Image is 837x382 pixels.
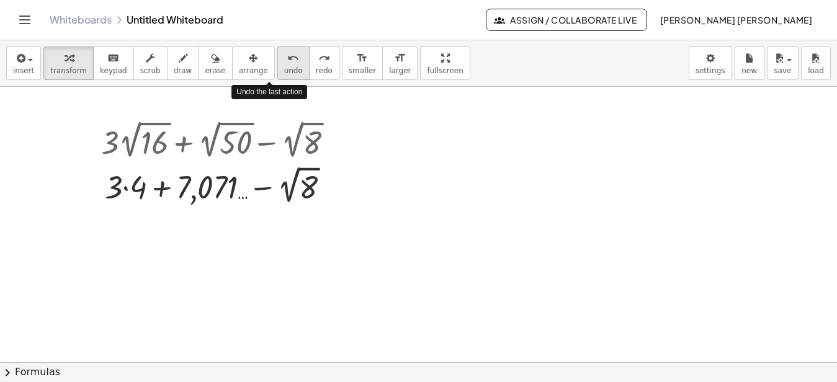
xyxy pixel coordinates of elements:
span: Assign / Collaborate Live [496,14,637,25]
i: redo [318,51,330,66]
span: arrange [239,66,268,75]
div: Undo the last action [231,85,307,99]
span: scrub [140,66,161,75]
button: format_sizelarger [382,47,418,80]
span: redo [316,66,333,75]
button: transform [43,47,94,80]
button: fullscreen [420,47,470,80]
button: Assign / Collaborate Live [486,9,648,31]
i: format_size [394,51,406,66]
span: insert [13,66,34,75]
span: larger [389,66,411,75]
span: [PERSON_NAME] [PERSON_NAME] [660,14,812,25]
span: keypad [100,66,127,75]
span: save [774,66,791,75]
button: load [801,47,831,80]
button: [PERSON_NAME] [PERSON_NAME] [650,9,822,31]
button: keyboardkeypad [93,47,134,80]
button: scrub [133,47,168,80]
i: undo [287,51,299,66]
span: erase [205,66,225,75]
button: undoundo [277,47,310,80]
button: insert [6,47,41,80]
button: redoredo [309,47,339,80]
i: keyboard [107,51,119,66]
button: Toggle navigation [15,10,35,30]
i: format_size [356,51,368,66]
a: Whiteboards [50,14,112,26]
button: draw [167,47,199,80]
button: format_sizesmaller [342,47,383,80]
span: smaller [349,66,376,75]
button: save [767,47,799,80]
span: draw [174,66,192,75]
button: new [735,47,764,80]
span: load [808,66,824,75]
span: fullscreen [427,66,463,75]
button: arrange [232,47,275,80]
span: settings [696,66,725,75]
span: new [741,66,757,75]
button: settings [689,47,732,80]
span: transform [50,66,87,75]
span: undo [284,66,303,75]
button: erase [198,47,232,80]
